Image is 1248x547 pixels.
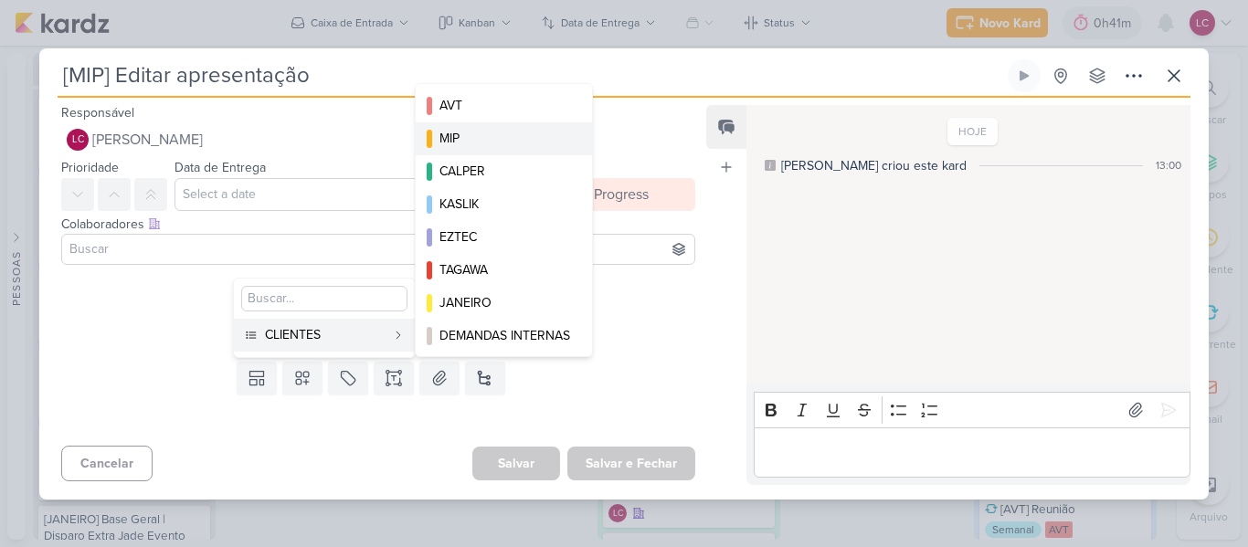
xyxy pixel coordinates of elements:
label: Responsável [61,105,134,121]
div: 13:00 [1156,157,1181,174]
div: Editor toolbar [754,392,1190,427]
label: Data de Entrega [175,160,266,175]
div: EZTEC [439,227,570,247]
button: EZTEC [416,221,592,254]
div: Este log é visível à todos no kard [765,160,776,171]
div: Ligar relógio [1017,68,1031,83]
div: Esse kard não possui nenhum item [61,309,695,331]
p: LC [72,135,84,145]
button: AVT [416,89,592,122]
div: CLIENTES [265,325,386,344]
input: Buscar... [241,286,407,311]
div: KASLIK [439,195,570,214]
button: SWISS [416,352,592,385]
button: JANEIRO [416,287,592,320]
div: In Progress [578,184,649,205]
input: Buscar [66,238,691,260]
input: Select a date [175,178,542,211]
input: Kard Sem Título [58,59,1004,92]
div: MIP [439,129,570,148]
div: AVT [439,96,570,115]
div: CALPER [439,162,570,181]
div: Colaboradores [61,215,695,234]
div: JANEIRO [439,293,570,312]
button: TAGAWA [416,254,592,287]
button: CALPER [416,155,592,188]
div: DEMANDAS INTERNAS [439,326,570,345]
button: KASLIK [416,188,592,221]
div: Laís Costa [67,129,89,151]
div: TAGAWA [439,260,570,279]
button: LC [PERSON_NAME] [61,123,695,156]
button: In Progress [549,178,695,211]
button: MIP [416,122,592,155]
button: CLIENTES [234,319,415,352]
div: Laís criou este kard [781,156,967,175]
div: Adicione um item abaixo ou selecione um template [61,331,695,347]
div: Editor editing area: main [754,427,1190,478]
label: Prioridade [61,160,119,175]
button: DEMANDAS INTERNAS [416,320,592,352]
span: [PERSON_NAME] [92,129,203,151]
button: Cancelar [61,446,153,481]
